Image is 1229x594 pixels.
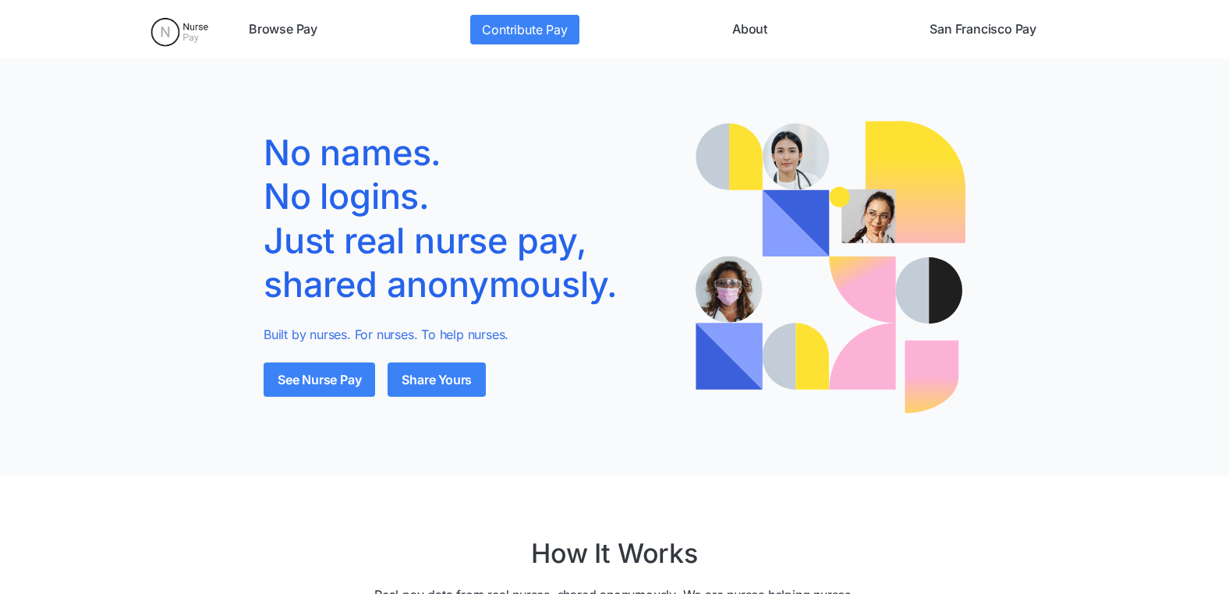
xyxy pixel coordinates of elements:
[388,362,486,397] a: Share Yours
[923,15,1043,44] a: San Francisco Pay
[264,131,672,306] h1: No names. No logins. Just real nurse pay, shared anonymously.
[264,362,375,397] a: See Nurse Pay
[531,538,698,570] h2: How It Works
[726,15,774,44] a: About
[264,325,672,344] p: Built by nurses. For nurses. To help nurses.
[696,121,965,413] img: Illustration of a nurse with speech bubbles showing real pay quotes
[470,15,579,44] a: Contribute Pay
[243,15,324,44] a: Browse Pay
